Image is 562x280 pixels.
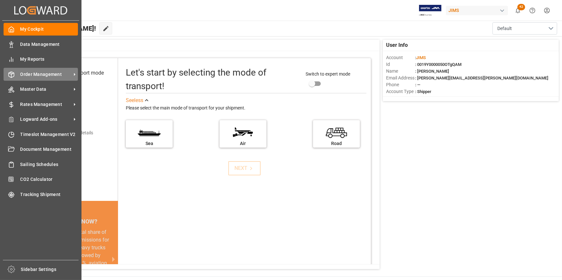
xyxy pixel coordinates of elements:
span: : [415,55,426,60]
span: Phone [386,81,415,88]
span: Timeslot Management V2 [20,131,78,138]
span: : [PERSON_NAME][EMAIL_ADDRESS][PERSON_NAME][DOMAIN_NAME] [415,76,548,80]
button: JIMS [446,4,511,16]
div: See less [126,97,143,104]
a: Tracking Shipment [4,188,78,201]
span: Rates Management [20,101,71,108]
span: : — [415,82,420,87]
span: Account [386,54,415,61]
div: Air [223,140,263,147]
span: Id [386,61,415,68]
a: Timeslot Management V2 [4,128,78,140]
div: Road [316,140,357,147]
span: User Info [386,41,408,49]
span: Name [386,68,415,75]
span: Default [497,25,512,32]
a: Document Management [4,143,78,156]
span: Document Management [20,146,78,153]
span: Data Management [20,41,78,48]
span: Sidebar Settings [21,266,79,273]
span: 42 [517,4,525,10]
span: Switch to expert mode [306,71,351,77]
span: My Reports [20,56,78,63]
div: Select transport mode [54,69,104,77]
button: open menu [492,22,557,35]
div: JIMS [446,6,508,15]
div: NEXT [235,164,254,172]
a: Data Management [4,38,78,50]
span: Master Data [20,86,71,93]
a: My Cockpit [4,23,78,36]
div: Sea [129,140,169,147]
span: Tracking Shipment [20,191,78,198]
span: Account Type [386,88,415,95]
span: CO2 Calculator [20,176,78,183]
button: show 42 new notifications [511,3,525,18]
span: Logward Add-ons [20,116,71,123]
a: Sailing Schedules [4,158,78,171]
span: : [PERSON_NAME] [415,69,449,74]
span: Order Management [20,71,71,78]
button: Help Center [525,3,540,18]
div: Let's start by selecting the mode of transport! [126,66,299,93]
span: : Shipper [415,89,431,94]
span: Email Address [386,75,415,81]
button: NEXT [228,161,261,175]
img: Exertis%20JAM%20-%20Email%20Logo.jpg_1722504956.jpg [419,5,441,16]
span: Sailing Schedules [20,161,78,168]
span: My Cockpit [20,26,78,33]
a: CO2 Calculator [4,173,78,186]
span: : 0019Y0000050OTgQAM [415,62,461,67]
span: JIMS [416,55,426,60]
div: Please select the main mode of transport for your shipment. [126,104,366,112]
a: My Reports [4,53,78,66]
